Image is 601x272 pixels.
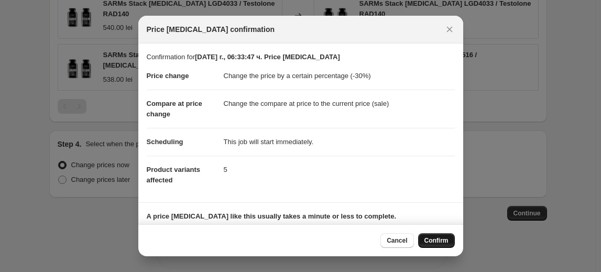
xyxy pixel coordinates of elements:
dd: 5 [224,156,455,183]
span: Product variants affected [147,166,201,184]
dd: Change the price by a certain percentage (-30%) [224,62,455,90]
span: Scheduling [147,138,183,146]
dd: This job will start immediately. [224,128,455,156]
button: Cancel [380,233,413,248]
button: Close [442,22,457,37]
b: A price [MEDICAL_DATA] like this usually takes a minute or less to complete. [147,212,397,220]
span: Price [MEDICAL_DATA] confirmation [147,24,275,35]
span: Confirm [424,236,449,245]
b: [DATE] г., 06:33:47 ч. Price [MEDICAL_DATA] [195,53,340,61]
span: Price change [147,72,189,80]
dd: Change the compare at price to the current price (sale) [224,90,455,117]
p: Confirmation for [147,52,455,62]
button: Confirm [418,233,455,248]
span: Cancel [387,236,407,245]
span: Compare at price change [147,100,202,118]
